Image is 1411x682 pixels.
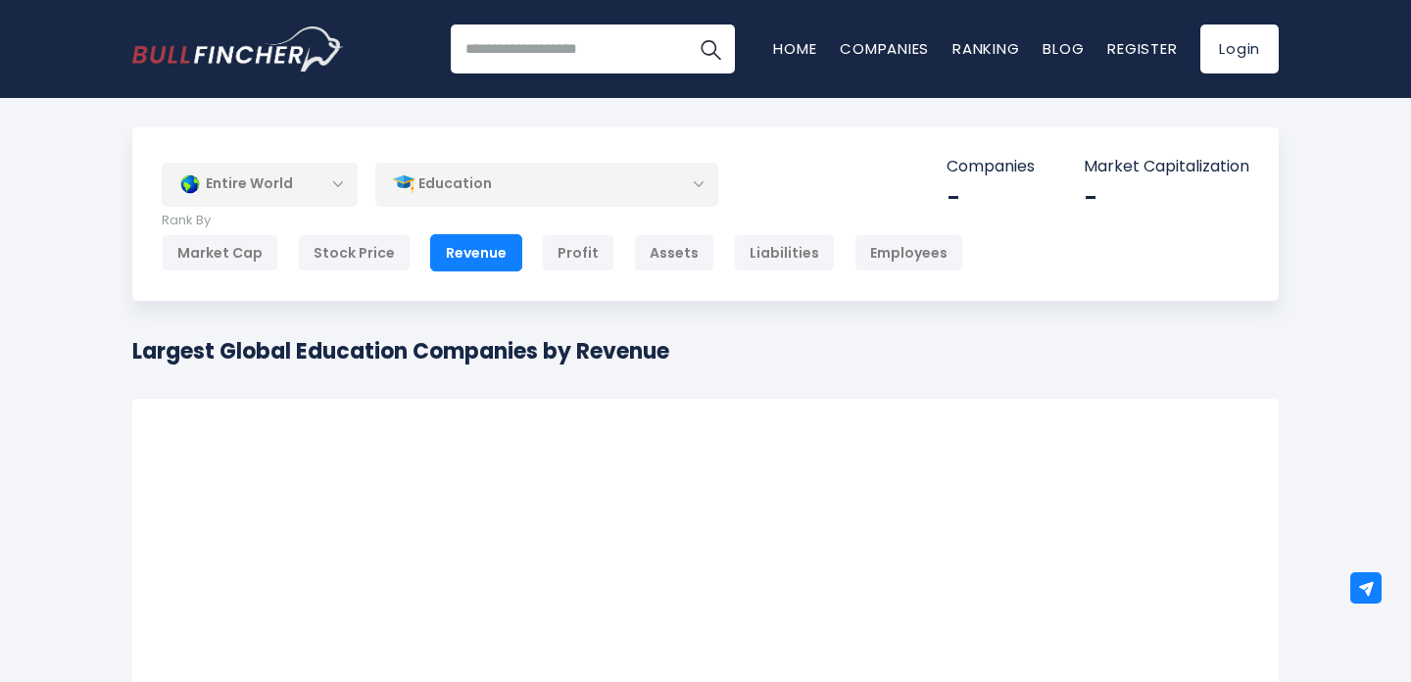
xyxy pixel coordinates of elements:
[162,213,963,229] p: Rank By
[1043,38,1084,59] a: Blog
[375,162,718,207] div: Education
[1084,182,1249,213] div: -
[162,234,278,271] div: Market Cap
[854,234,963,271] div: Employees
[1200,24,1279,73] a: Login
[132,26,343,72] a: Go to homepage
[132,335,669,367] h1: Largest Global Education Companies by Revenue
[947,157,1035,177] p: Companies
[542,234,614,271] div: Profit
[430,234,522,271] div: Revenue
[298,234,411,271] div: Stock Price
[634,234,714,271] div: Assets
[773,38,816,59] a: Home
[162,162,358,207] div: Entire World
[1107,38,1177,59] a: Register
[734,234,835,271] div: Liabilities
[132,26,344,72] img: Bullfincher logo
[686,24,735,73] button: Search
[1084,157,1249,177] p: Market Capitalization
[947,182,1035,213] div: -
[840,38,929,59] a: Companies
[952,38,1019,59] a: Ranking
